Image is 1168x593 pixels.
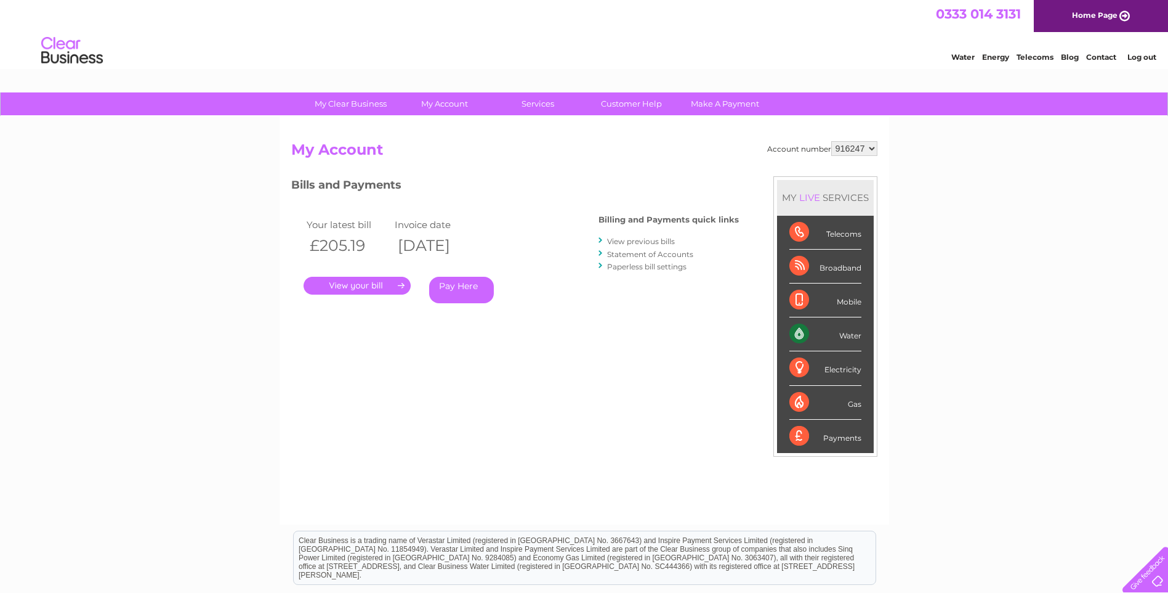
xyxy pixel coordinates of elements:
[581,92,682,115] a: Customer Help
[300,92,401,115] a: My Clear Business
[789,284,861,317] div: Mobile
[936,6,1021,22] a: 0333 014 3131
[392,233,480,258] th: [DATE]
[294,7,876,60] div: Clear Business is a trading name of Verastar Limited (registered in [GEOGRAPHIC_DATA] No. 3667643...
[392,216,480,233] td: Invoice date
[789,317,861,351] div: Water
[789,351,861,385] div: Electricity
[304,216,392,233] td: Your latest bill
[291,176,739,198] h3: Bills and Payments
[767,141,877,156] div: Account number
[674,92,776,115] a: Make A Payment
[41,32,103,70] img: logo.png
[1127,52,1156,62] a: Log out
[607,237,675,246] a: View previous bills
[982,52,1009,62] a: Energy
[951,52,975,62] a: Water
[797,192,823,203] div: LIVE
[607,250,693,259] a: Statement of Accounts
[1086,52,1116,62] a: Contact
[487,92,589,115] a: Services
[429,277,494,303] a: Pay Here
[598,215,739,224] h4: Billing and Payments quick links
[777,180,874,215] div: MY SERVICES
[789,386,861,420] div: Gas
[1017,52,1053,62] a: Telecoms
[789,420,861,453] div: Payments
[304,277,411,295] a: .
[789,216,861,250] div: Telecoms
[607,262,687,271] a: Paperless bill settings
[1061,52,1079,62] a: Blog
[304,233,392,258] th: £205.19
[789,250,861,284] div: Broadband
[291,141,877,165] h2: My Account
[393,92,495,115] a: My Account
